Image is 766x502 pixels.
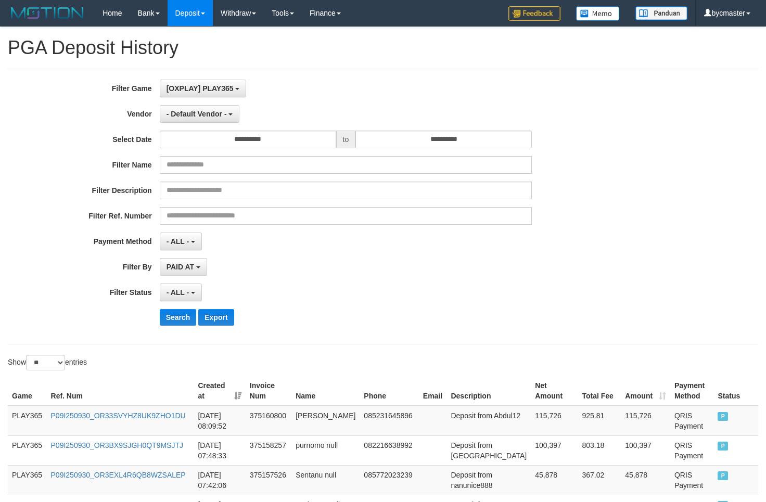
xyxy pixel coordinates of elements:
td: 367.02 [578,465,621,495]
th: Email [419,376,447,406]
span: [OXPLAY] PLAY365 [167,84,234,93]
img: Button%20Memo.svg [576,6,620,21]
span: to [336,131,356,148]
td: 45,878 [621,465,670,495]
th: Total Fee [578,376,621,406]
td: 925.81 [578,406,621,436]
td: [PERSON_NAME] [291,406,360,436]
th: Game [8,376,47,406]
select: Showentries [26,355,65,370]
th: Phone [360,376,418,406]
button: PAID AT [160,258,207,276]
img: MOTION_logo.png [8,5,87,21]
span: PAID [718,412,728,421]
td: 375158257 [246,435,291,465]
td: Sentanu null [291,465,360,495]
th: Payment Method [670,376,714,406]
td: 803.18 [578,435,621,465]
th: Amount: activate to sort column ascending [621,376,670,406]
span: PAID [718,442,728,450]
img: panduan.png [635,6,687,20]
td: purnomo null [291,435,360,465]
a: P09I250930_OR33SVYHZ8UK9ZHO1DU [51,411,186,420]
span: PAID [718,471,728,480]
th: Net Amount [531,376,578,406]
td: 082216638992 [360,435,418,465]
td: 115,726 [621,406,670,436]
td: [DATE] 07:42:06 [194,465,245,495]
th: Ref. Num [47,376,194,406]
th: Created at: activate to sort column ascending [194,376,245,406]
span: PAID AT [167,263,194,271]
td: PLAY365 [8,435,47,465]
th: Status [713,376,758,406]
button: Search [160,309,197,326]
button: Export [198,309,234,326]
td: 375157526 [246,465,291,495]
th: Invoice Num [246,376,291,406]
button: - ALL - [160,233,202,250]
a: P09I250930_OR3BX9SJGH0QT9MSJTJ [51,441,183,449]
td: Deposit from nanunice888 [446,465,531,495]
td: [DATE] 08:09:52 [194,406,245,436]
th: Name [291,376,360,406]
th: Description [446,376,531,406]
h1: PGA Deposit History [8,37,758,58]
button: - ALL - [160,284,202,301]
button: - Default Vendor - [160,105,240,123]
td: 375160800 [246,406,291,436]
td: [DATE] 07:48:33 [194,435,245,465]
td: 085772023239 [360,465,418,495]
td: 100,397 [621,435,670,465]
span: - Default Vendor - [167,110,227,118]
td: 085231645896 [360,406,418,436]
img: Feedback.jpg [508,6,560,21]
td: Deposit from Abdul12 [446,406,531,436]
td: Deposit from [GEOGRAPHIC_DATA] [446,435,531,465]
td: 45,878 [531,465,578,495]
td: 100,397 [531,435,578,465]
a: P09I250930_OR3EXL4R6QB8WZSALEP [51,471,186,479]
td: QRIS Payment [670,435,714,465]
td: QRIS Payment [670,465,714,495]
button: [OXPLAY] PLAY365 [160,80,247,97]
td: PLAY365 [8,406,47,436]
td: QRIS Payment [670,406,714,436]
td: 115,726 [531,406,578,436]
label: Show entries [8,355,87,370]
span: - ALL - [167,237,189,246]
span: - ALL - [167,288,189,297]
